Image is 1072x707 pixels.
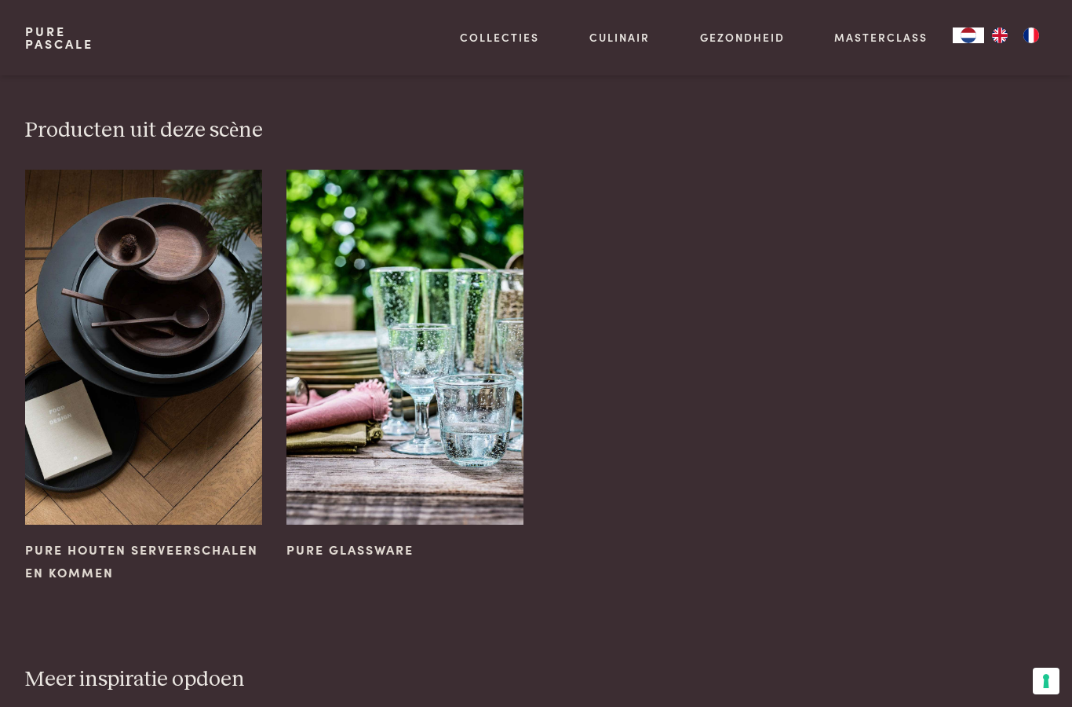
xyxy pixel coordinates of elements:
[1015,27,1047,43] a: FR
[984,27,1015,43] a: EN
[25,666,245,694] h3: Meer inspiratie opdoen
[25,170,262,525] img: Pure houten serveerschalen en kommen
[953,27,984,43] a: NL
[700,29,785,46] a: Gezondheid
[25,170,262,583] a: Pure houten serveerschalen en kommen Pure houten serveerschalen en kommen
[286,170,523,525] img: Pure Glassware
[25,540,258,581] span: Pure houten serveerschalen en kommen
[286,540,414,558] span: Pure Glassware
[25,25,93,50] a: PurePascale
[984,27,1047,43] ul: Language list
[1033,668,1059,694] button: Uw voorkeuren voor toestemming voor trackingtechnologieën
[589,29,650,46] a: Culinair
[460,29,539,46] a: Collecties
[953,27,1047,43] aside: Language selected: Nederlands
[834,29,928,46] a: Masterclass
[25,117,263,145] h2: Producten uit deze scène
[286,170,523,560] a: Pure Glassware Pure Glassware
[953,27,984,43] div: Language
